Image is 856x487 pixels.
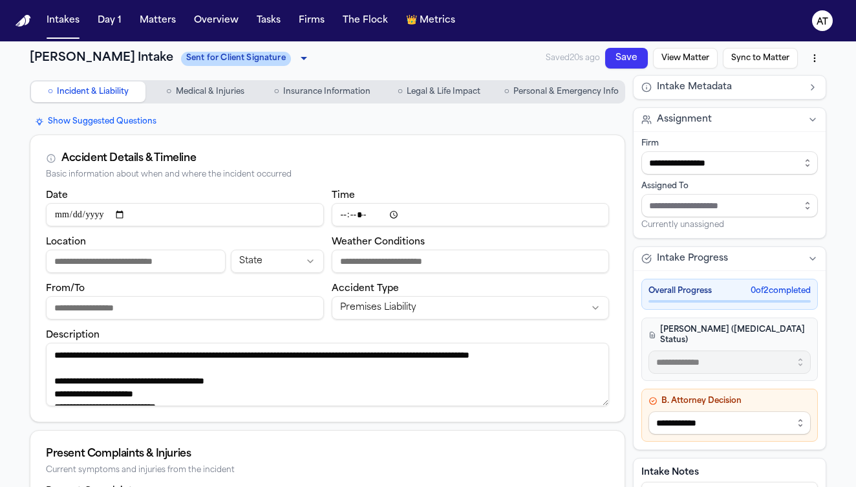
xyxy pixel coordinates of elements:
[46,330,100,340] label: Description
[273,85,279,98] span: ○
[46,250,226,273] input: Incident location
[499,81,624,102] button: Go to Personal & Emergency Info
[265,81,380,102] button: Go to Insurance Information
[657,252,728,265] span: Intake Progress
[46,343,609,406] textarea: Incident description
[30,49,173,67] h1: [PERSON_NAME] Intake
[641,194,818,217] input: Assign to staff member
[513,87,619,97] span: Personal & Emergency Info
[134,9,181,32] button: Matters
[46,170,609,180] div: Basic information about when and where the incident occurred
[641,151,818,175] input: Select firm
[723,48,798,69] button: Sync to Matter
[181,49,312,67] div: Update intake status
[641,138,818,149] div: Firm
[231,250,323,273] button: Incident state
[57,87,129,97] span: Incident & Liability
[401,9,460,32] button: crownMetrics
[634,108,826,131] button: Assignment
[398,85,403,98] span: ○
[176,87,244,97] span: Medical & Injuries
[332,237,425,247] label: Weather Conditions
[251,9,286,32] button: Tasks
[641,181,818,191] div: Assigned To
[641,220,724,230] span: Currently unassigned
[653,48,718,69] button: View Matter
[382,81,497,102] button: Go to Legal & Life Impact
[751,286,811,296] span: 0 of 2 completed
[648,325,811,345] h4: [PERSON_NAME] ([MEDICAL_DATA] Status)
[605,48,648,69] button: Save
[48,85,53,98] span: ○
[504,85,509,98] span: ○
[46,237,86,247] label: Location
[46,446,609,462] div: Present Complaints & Injuries
[407,87,480,97] span: Legal & Life Impact
[332,191,355,200] label: Time
[46,296,324,319] input: From/To destination
[92,9,127,32] button: Day 1
[294,9,330,32] button: Firms
[166,85,171,98] span: ○
[189,9,244,32] button: Overview
[41,9,85,32] button: Intakes
[634,76,826,99] button: Intake Metadata
[332,284,399,294] label: Accident Type
[31,81,145,102] button: Go to Incident & Liability
[46,191,68,200] label: Date
[61,151,196,166] div: Accident Details & Timeline
[16,15,31,27] a: Home
[16,15,31,27] img: Finch Logo
[641,466,818,479] label: Intake Notes
[283,87,370,97] span: Insurance Information
[337,9,393,32] button: The Flock
[181,52,291,66] span: Sent for Client Signature
[46,203,324,226] input: Incident date
[648,396,811,406] h4: B. Attorney Decision
[46,466,609,475] div: Current symptoms and injuries from the incident
[657,81,732,94] span: Intake Metadata
[30,114,162,129] button: Show Suggested Questions
[634,247,826,270] button: Intake Progress
[648,286,712,296] span: Overall Progress
[332,203,610,226] input: Incident time
[657,113,712,126] span: Assignment
[332,250,610,273] input: Weather conditions
[803,47,826,70] button: More actions
[46,284,85,294] label: From/To
[148,81,262,102] button: Go to Medical & Injuries
[546,53,600,63] span: Saved 20s ago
